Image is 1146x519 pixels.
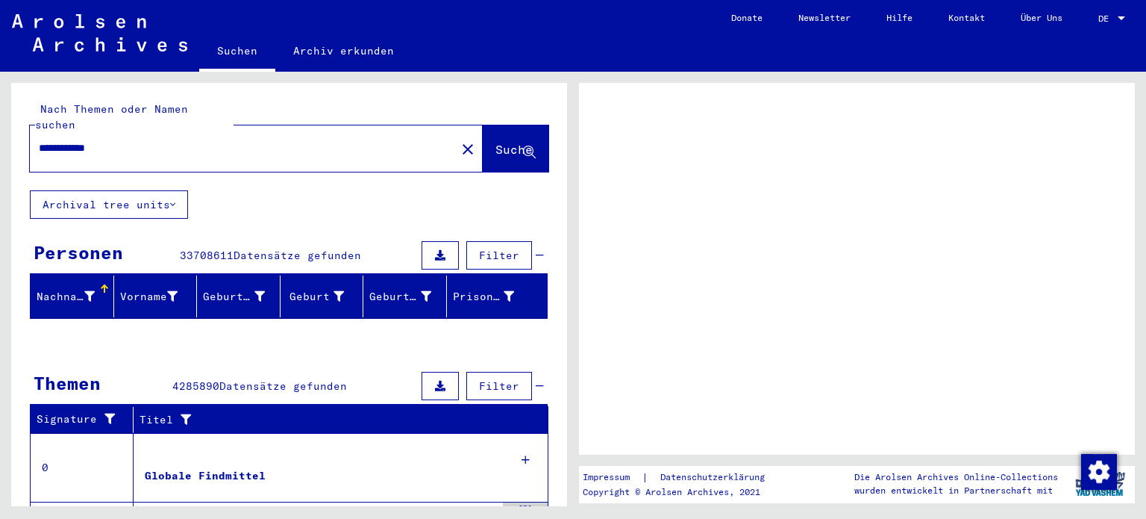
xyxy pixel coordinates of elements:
span: Datensätze gefunden [219,379,347,393]
mat-header-cell: Geburt‏ [281,276,364,317]
button: Filter [466,241,532,270]
mat-label: Nach Themen oder Namen suchen [35,102,188,131]
div: Signature [37,408,137,432]
td: 0 [31,433,134,502]
button: Suche [483,125,548,172]
div: 350 [503,503,548,518]
span: Suche [495,142,533,157]
div: Geburtsdatum [369,285,450,308]
div: Signature [37,411,122,427]
div: Prisoner # [453,289,515,305]
div: Vorname [120,289,178,305]
div: Titel [140,412,519,428]
mat-header-cell: Vorname [114,276,198,317]
div: Personen [34,239,123,266]
span: 33708611 [180,249,234,262]
div: Nachname [37,289,95,305]
img: Zustimmung ändern [1081,454,1117,490]
p: Die Arolsen Archives Online-Collections [854,470,1058,484]
div: Vorname [120,285,197,308]
div: Geburtsname [203,289,265,305]
div: Geburt‏ [286,289,345,305]
div: Titel [140,408,533,432]
a: Datenschutzerklärung [648,470,783,485]
div: Themen [34,370,101,397]
span: Filter [479,249,519,262]
div: Globale Findmittel [145,468,266,484]
span: Filter [479,379,519,393]
span: DE [1098,13,1115,24]
div: Geburt‏ [286,285,363,308]
span: Datensätze gefunden [234,249,361,262]
mat-header-cell: Prisoner # [447,276,548,317]
div: Nachname [37,285,113,308]
div: Prisoner # [453,285,533,308]
a: Suchen [199,33,275,72]
div: | [583,470,783,485]
span: 4285890 [172,379,219,393]
img: Arolsen_neg.svg [12,14,187,52]
button: Clear [453,134,483,164]
img: yv_logo.png [1072,465,1128,503]
a: Impressum [583,470,642,485]
mat-icon: close [459,140,477,158]
button: Filter [466,372,532,400]
p: Copyright © Arolsen Archives, 2021 [583,485,783,499]
div: Geburtsname [203,285,284,308]
mat-header-cell: Nachname [31,276,114,317]
div: Geburtsdatum [369,289,431,305]
button: Archival tree units [30,190,188,219]
p: wurden entwickelt in Partnerschaft mit [854,484,1058,497]
mat-header-cell: Geburtsdatum [363,276,447,317]
mat-header-cell: Geburtsname [197,276,281,317]
a: Archiv erkunden [275,33,412,69]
